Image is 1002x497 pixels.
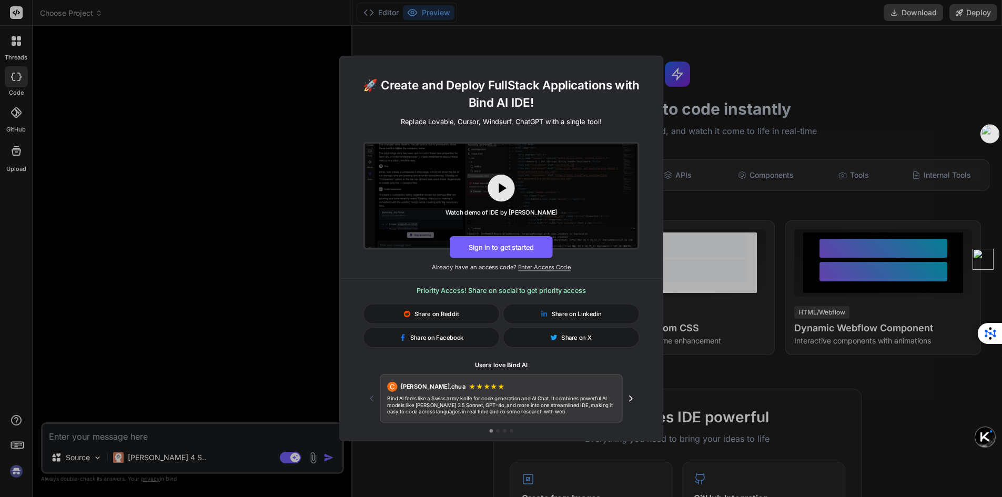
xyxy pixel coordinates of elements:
button: Go to testimonial 1 [489,429,492,432]
p: Bind AI feels like a Swiss army knife for code generation and AI Chat. It combines powerful AI mo... [387,395,615,415]
button: Sign in to get started [450,236,552,258]
div: Watch demo of IDE by [PERSON_NAME] [445,208,557,217]
button: Go to testimonial 2 [496,429,499,432]
span: ★ [490,382,498,392]
button: Previous testimonial [363,390,380,407]
span: Enter Access Code [518,263,571,271]
button: Go to testimonial 4 [510,429,513,432]
h1: 🚀 Create and Deploy FullStack Applications with Bind AI IDE! [353,76,649,111]
h3: Priority Access! Share on social to get priority access [363,286,639,296]
h1: Users love Bind AI [363,361,639,370]
span: ★ [469,382,476,392]
span: [PERSON_NAME].chua [400,382,465,391]
span: ★ [497,382,504,392]
span: Share on X [561,333,592,342]
span: Share on Facebook [410,333,463,342]
button: Next testimonial [622,390,639,407]
span: Share on Linkedin [551,310,601,318]
button: Go to testimonial 3 [503,429,506,432]
span: Share on Reddit [414,310,459,318]
p: Replace Lovable, Cursor, Windsurf, ChatGPT with a single tool! [401,117,602,127]
p: Already have an access code? [339,263,662,271]
span: ★ [483,382,490,392]
div: C [387,382,397,392]
span: ★ [476,382,483,392]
